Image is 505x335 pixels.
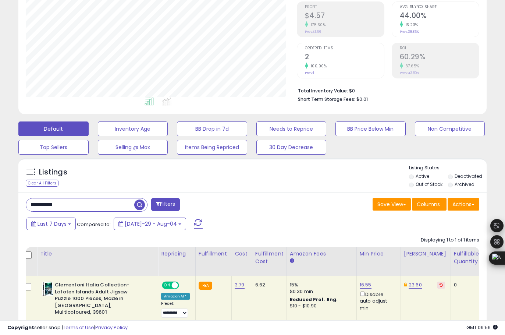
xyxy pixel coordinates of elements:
[161,301,190,318] div: Preset:
[305,53,384,63] h2: 2
[466,324,498,331] span: 2025-08-12 09:56 GMT
[290,258,294,264] small: Amazon Fees.
[400,53,479,63] h2: 60.29%
[360,250,398,258] div: Min Price
[400,71,419,75] small: Prev: 43.80%
[448,198,479,211] button: Actions
[290,250,353,258] div: Amazon Fees
[404,250,448,258] div: [PERSON_NAME]
[409,281,422,289] a: 23.60
[400,11,479,21] h2: 44.00%
[360,290,395,311] div: Disable auto adjust min
[151,198,180,211] button: Filters
[40,250,155,258] div: Title
[356,96,368,103] span: $0.01
[177,121,247,136] button: BB Drop in 7d
[18,140,89,155] button: Top Sellers
[412,198,447,211] button: Columns
[235,281,245,289] a: 3.79
[98,140,168,155] button: Selling @ Max
[26,218,76,230] button: Last 7 Days
[305,5,384,9] span: Profit
[404,282,407,287] i: This overrides the store level Dynamic Max Price for this listing
[403,22,418,28] small: 13.23%
[178,282,190,289] span: OFF
[298,86,474,95] li: $0
[26,180,58,187] div: Clear All Filters
[409,165,487,172] p: Listing States:
[308,22,326,28] small: 175.30%
[400,46,479,50] span: ROI
[38,220,67,228] span: Last 7 Days
[163,282,172,289] span: ON
[417,201,440,208] span: Columns
[255,282,281,288] div: 6.62
[305,46,384,50] span: Ordered Items
[305,29,321,34] small: Prev: $1.66
[454,282,477,288] div: 0
[403,63,419,69] small: 37.65%
[416,173,429,179] label: Active
[55,282,144,318] b: Clementoni Italia Collection-Lofoten Islands Adult Jigsaw Puzzle 1000 Pieces, Made in [GEOGRAPHIC...
[177,140,247,155] button: Items Being Repriced
[18,121,89,136] button: Default
[455,173,482,179] label: Deactivated
[125,220,177,228] span: [DATE]-29 - Aug-04
[400,5,479,9] span: Avg. Buybox Share
[199,250,228,258] div: Fulfillment
[335,121,406,136] button: BB Price Below Min
[308,63,327,69] small: 100.00%
[305,11,384,21] h2: $4.57
[290,282,351,288] div: 15%
[63,324,94,331] a: Terms of Use
[42,282,53,296] img: 51YD-JsLgzL._SL40_.jpg
[7,324,128,331] div: seller snap | |
[373,198,411,211] button: Save View
[440,283,443,287] i: Revert to store-level Dynamic Max Price
[416,181,442,187] label: Out of Stock
[455,181,474,187] label: Archived
[98,121,168,136] button: Inventory Age
[39,167,67,177] h5: Listings
[290,303,351,309] div: $10 - $10.90
[255,250,284,265] div: Fulfillment Cost
[161,250,192,258] div: Repricing
[199,282,212,290] small: FBA
[256,121,327,136] button: Needs to Reprice
[415,121,485,136] button: Non Competitive
[360,281,371,289] a: 16.55
[298,96,355,102] b: Short Term Storage Fees:
[95,324,128,331] a: Privacy Policy
[161,293,190,300] div: Amazon AI *
[454,250,479,265] div: Fulfillable Quantity
[114,218,186,230] button: [DATE]-29 - Aug-04
[290,288,351,295] div: $0.30 min
[421,237,479,244] div: Displaying 1 to 1 of 1 items
[256,140,327,155] button: 30 Day Decrease
[235,250,249,258] div: Cost
[400,29,419,34] small: Prev: 38.86%
[305,71,314,75] small: Prev: 1
[7,324,34,331] strong: Copyright
[77,221,111,228] span: Compared to:
[298,88,348,94] b: Total Inventory Value:
[290,296,338,303] b: Reduced Prof. Rng.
